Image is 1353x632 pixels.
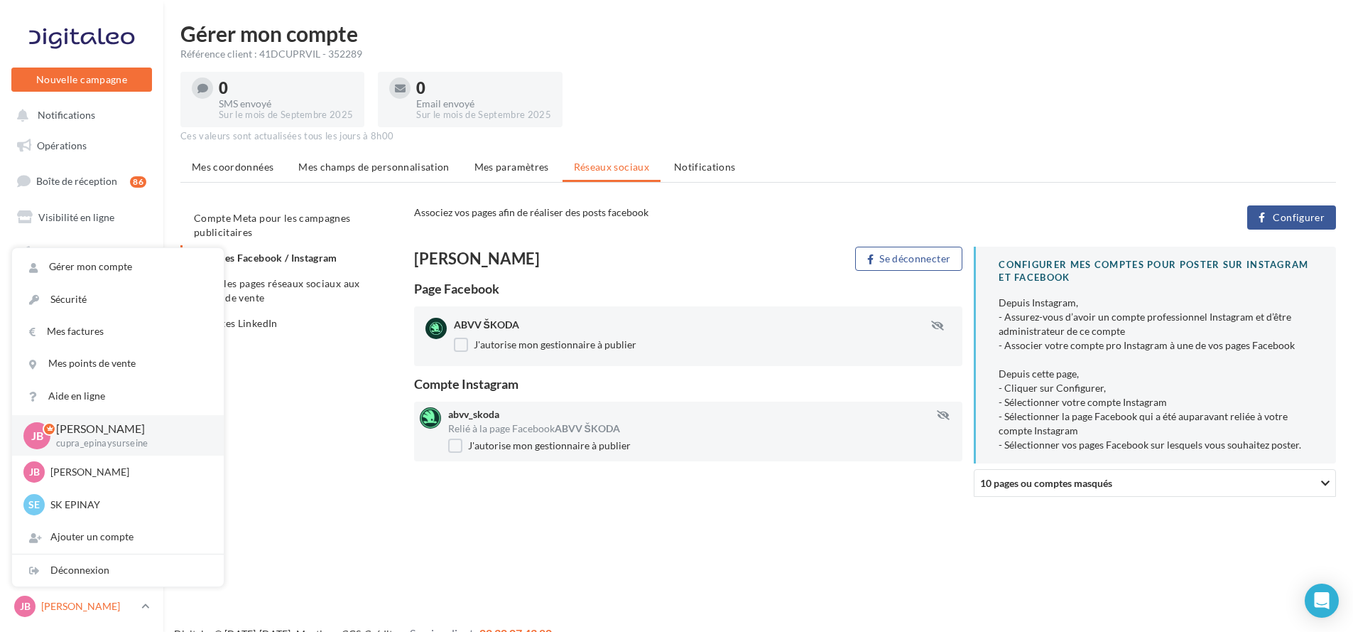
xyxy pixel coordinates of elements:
span: Compte Meta pour les campagnes publicitaires [194,212,351,238]
span: Relier les pages réseaux sociaux aux points de vente [194,277,360,304]
div: CONFIGURER MES COMPTES POUR POSTER sur instagram et facebook [999,258,1313,284]
a: PLV et print personnalisable [9,379,155,421]
a: Campagnes DataOnDemand [9,427,155,468]
div: Relié à la page Facebook [448,422,957,436]
span: Configurer [1273,212,1325,223]
h1: Gérer mon compte [180,23,1336,44]
span: ABVV ŠKODA [555,422,620,434]
span: Notifications [674,161,736,173]
span: Boîte de réception [36,175,117,187]
a: Contacts [9,273,155,303]
button: Se déconnecter [855,247,962,271]
span: Comptes LinkedIn [194,317,278,329]
p: SK EPINAY [50,498,207,512]
label: J'autorise mon gestionnaire à publier [448,439,631,453]
a: Sécurité [12,284,224,316]
span: Campagnes [36,246,87,258]
div: Déconnexion [12,555,224,587]
span: Mes coordonnées [192,161,273,173]
div: 0 [416,80,550,96]
span: Mes paramètres [474,161,549,173]
a: Visibilité en ligne [9,203,155,232]
a: Calendrier [9,344,155,374]
a: Opérations [9,131,155,161]
p: cupra_epinaysurseine [56,437,201,450]
a: JB [PERSON_NAME] [11,593,152,620]
button: Configurer [1247,205,1336,230]
span: Notifications [38,109,95,122]
div: SMS envoyé [219,99,353,109]
div: Ces valeurs sont actualisées tous les jours à 8h00 [180,130,1336,143]
a: Mes factures [12,316,224,348]
div: Compte Instagram [414,377,963,390]
div: 86 [130,176,146,188]
span: Visibilité en ligne [38,211,114,223]
div: Open Intercom Messenger [1305,584,1339,618]
div: Ajouter un compte [12,521,224,553]
a: Gérer mon compte [12,251,224,283]
span: SE [28,498,40,512]
label: J'autorise mon gestionnaire à publier [454,338,636,352]
span: JB [31,427,43,444]
span: JB [20,599,31,614]
p: [PERSON_NAME] [56,421,201,437]
div: Page Facebook [414,282,963,295]
a: Boîte de réception86 [9,166,155,196]
a: Mes points de vente [12,348,224,380]
div: 0 [219,80,353,96]
span: abvv_skoda [448,408,499,420]
a: Aide en ligne [12,380,224,412]
div: Référence client : 41DCUPRVIL - 352289 [180,47,1336,61]
a: Campagnes [9,238,155,268]
span: 10 pages ou comptes masqués [980,477,1112,489]
div: [PERSON_NAME] [414,251,683,267]
div: Sur le mois de Septembre 2025 [219,109,353,122]
a: Médiathèque [9,309,155,338]
span: JB [29,465,40,479]
div: Sur le mois de Septembre 2025 [416,109,550,122]
span: Opérations [37,139,87,151]
p: [PERSON_NAME] [50,465,207,479]
span: Mes champs de personnalisation [298,161,450,173]
span: Associez vos pages afin de réaliser des posts facebook [414,206,648,218]
span: ABVV ŠKODA [454,318,519,331]
div: Depuis Instagram, - Assurez-vous d’avoir un compte professionnel Instagram et d’être administrate... [999,296,1313,452]
div: Email envoyé [416,99,550,109]
p: [PERSON_NAME] [41,599,136,614]
button: Nouvelle campagne [11,68,152,92]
